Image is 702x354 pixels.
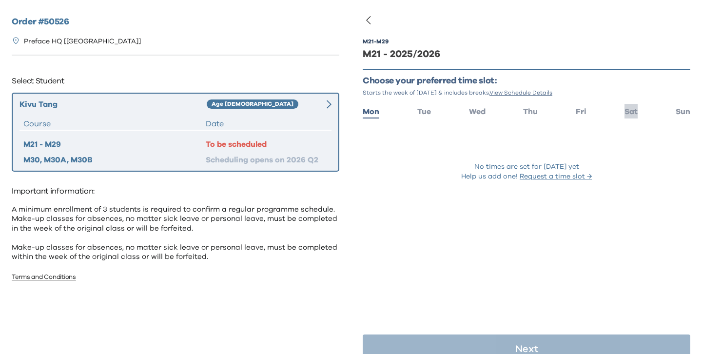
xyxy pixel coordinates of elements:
[206,154,328,166] div: Scheduling opens on 2026 Q2
[207,99,298,109] div: Age [DEMOGRAPHIC_DATA]
[23,154,206,166] div: M30, M30A, M30B
[19,98,207,110] div: Kivu Tang
[363,38,389,45] div: M21 - M29
[23,118,206,130] div: Course
[12,73,339,89] p: Select Student
[461,172,592,181] p: Help us add one!
[363,47,690,61] div: M21 - 2025/2026
[206,138,328,150] div: To be scheduled
[576,108,586,116] span: Fri
[12,274,76,280] a: Terms and Conditions
[469,108,486,116] span: Wed
[515,344,538,354] p: Next
[363,76,690,87] p: Choose your preferred time slot:
[12,205,339,262] p: A minimum enrollment of 3 students is required to confirm a regular programme schedule. Make-up c...
[520,172,592,181] button: Request a time slot →
[12,16,339,29] h2: Order # 50526
[523,108,538,116] span: Thu
[489,90,552,96] span: View Schedule Details
[363,89,690,97] p: Starts the week of [DATE] & includes breaks.
[417,108,431,116] span: Tue
[23,138,206,150] div: M21 - M29
[474,162,579,172] p: No times are set for [DATE] yet
[624,108,638,116] span: Sat
[24,37,141,47] p: Preface HQ [[GEOGRAPHIC_DATA]]
[363,108,379,116] span: Mon
[676,108,690,116] span: Sun
[206,118,328,130] div: Date
[12,183,339,199] p: Important information:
